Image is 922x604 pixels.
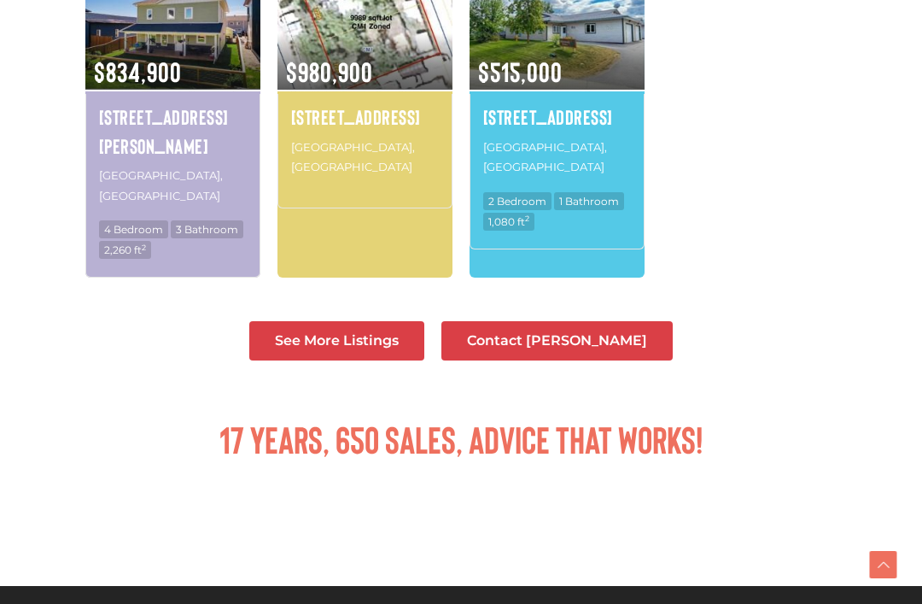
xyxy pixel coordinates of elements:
a: [STREET_ADDRESS][PERSON_NAME] [99,103,247,161]
span: $980,900 [277,34,452,91]
span: 1 Bathroom [554,193,624,211]
span: 2,260 ft [99,242,151,260]
p: [GEOGRAPHIC_DATA], [GEOGRAPHIC_DATA] [291,137,439,180]
a: See More Listings [249,322,424,361]
span: $515,000 [470,34,645,91]
span: 4 Bedroom [99,221,168,239]
a: [STREET_ADDRESS] [291,103,439,132]
h2: 17 Years, 650 Sales, Advice That Works! [94,421,828,459]
a: [STREET_ADDRESS] [483,103,631,132]
sup: 2 [525,214,529,224]
span: Contact [PERSON_NAME] [467,335,647,349]
span: 1,080 ft [483,214,534,232]
sup: 2 [142,243,146,253]
span: 3 Bathroom [171,221,243,239]
span: 2 Bedroom [483,193,551,211]
span: $834,900 [85,34,260,91]
p: [GEOGRAPHIC_DATA], [GEOGRAPHIC_DATA] [99,165,247,208]
p: [GEOGRAPHIC_DATA], [GEOGRAPHIC_DATA] [483,137,631,180]
span: See More Listings [275,335,399,349]
a: Contact [PERSON_NAME] [441,322,673,361]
